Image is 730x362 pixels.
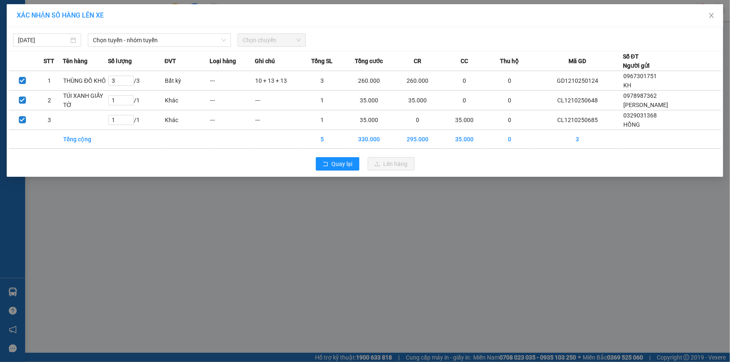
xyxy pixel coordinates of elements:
[108,110,165,130] td: / 1
[63,71,108,91] td: THÙNG ĐỒ KHÔ
[108,91,165,110] td: / 1
[311,56,333,66] span: Tổng SL
[10,57,146,71] b: GỬI : VP [PERSON_NAME]
[332,159,353,168] span: Quay lại
[532,130,623,149] td: 3
[300,110,345,130] td: 1
[164,110,210,130] td: Khác
[414,56,421,66] span: CR
[700,4,723,28] button: Close
[708,12,715,19] span: close
[164,71,210,91] td: Bất kỳ
[255,56,275,66] span: Ghi chú
[623,102,668,108] span: [PERSON_NAME]
[78,20,350,31] li: 271 - [PERSON_NAME] - [GEOGRAPHIC_DATA] - [GEOGRAPHIC_DATA]
[17,11,104,19] span: XÁC NHẬN SỐ HÀNG LÊN XE
[10,10,73,52] img: logo.jpg
[63,130,108,149] td: Tổng cộng
[623,92,657,99] span: 0978987362
[393,91,442,110] td: 35.000
[442,91,487,110] td: 0
[487,91,532,110] td: 0
[623,52,650,70] div: Số ĐT Người gửi
[221,38,226,43] span: down
[532,91,623,110] td: CL1210250648
[623,121,640,128] span: HỒNG
[393,130,442,149] td: 295.000
[623,112,657,119] span: 0329031368
[461,56,468,66] span: CC
[532,110,623,130] td: CL1210250685
[210,91,255,110] td: ---
[316,157,359,171] button: rollbackQuay lại
[623,82,631,89] span: KH
[345,110,393,130] td: 35.000
[345,130,393,149] td: 330.000
[300,71,345,91] td: 3
[532,71,623,91] td: GD1210250124
[487,110,532,130] td: 0
[18,36,69,45] input: 12/10/2025
[487,130,532,149] td: 0
[300,130,345,149] td: 5
[255,110,300,130] td: ---
[323,161,328,168] span: rollback
[164,56,176,66] span: ĐVT
[108,71,165,91] td: / 3
[108,56,132,66] span: Số lượng
[393,71,442,91] td: 260.000
[345,91,393,110] td: 35.000
[36,110,63,130] td: 3
[442,71,487,91] td: 0
[345,71,393,91] td: 260.000
[36,71,63,91] td: 1
[368,157,415,171] button: uploadLên hàng
[300,91,345,110] td: 1
[210,110,255,130] td: ---
[442,110,487,130] td: 35.000
[63,56,87,66] span: Tên hàng
[255,71,300,91] td: 10 + 13 + 13
[623,73,657,79] span: 0967301751
[243,34,301,46] span: Chọn chuyến
[36,91,63,110] td: 2
[569,56,586,66] span: Mã GD
[210,71,255,91] td: ---
[210,56,236,66] span: Loại hàng
[63,91,108,110] td: TÚI XANH GIẤY TỜ
[44,56,54,66] span: STT
[500,56,519,66] span: Thu hộ
[355,56,383,66] span: Tổng cước
[442,130,487,149] td: 35.000
[93,34,226,46] span: Chọn tuyến - nhóm tuyến
[255,91,300,110] td: ---
[164,91,210,110] td: Khác
[393,110,442,130] td: 0
[487,71,532,91] td: 0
